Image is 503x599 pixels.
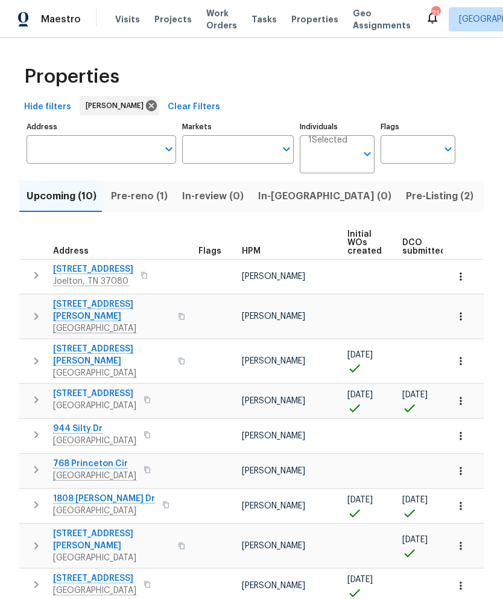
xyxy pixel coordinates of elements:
span: [PERSON_NAME] [242,397,305,405]
span: HPM [242,247,261,255]
span: Work Orders [206,7,237,31]
span: Projects [154,13,192,25]
span: Properties [291,13,338,25]
span: [DATE] [347,351,373,359]
button: Open [160,141,177,158]
div: 21 [431,7,440,19]
div: [PERSON_NAME] [80,96,159,115]
span: [DATE] [347,391,373,399]
span: [PERSON_NAME] [242,581,305,590]
span: Upcoming (10) [27,188,96,205]
span: [PERSON_NAME] [242,502,305,510]
label: Markets [182,123,294,130]
span: [GEOGRAPHIC_DATA] [53,552,171,564]
span: [STREET_ADDRESS] [53,388,136,400]
span: [PERSON_NAME] [86,100,148,112]
span: In-review (0) [182,188,244,205]
span: Flags [198,247,221,255]
span: [STREET_ADDRESS][PERSON_NAME] [53,528,171,552]
span: [PERSON_NAME] [242,467,305,475]
span: Initial WOs created [347,230,382,255]
span: [PERSON_NAME] [242,542,305,550]
span: [DATE] [402,391,428,399]
span: DCO submitted [402,239,446,255]
span: [PERSON_NAME] [242,432,305,440]
span: [DATE] [402,536,428,544]
span: [PERSON_NAME] [242,272,305,281]
span: Visits [115,13,140,25]
label: Address [27,123,176,130]
span: Properties [24,71,119,83]
span: In-[GEOGRAPHIC_DATA] (0) [258,188,391,205]
label: Individuals [300,123,375,130]
span: [PERSON_NAME] [242,312,305,321]
button: Clear Filters [163,96,225,118]
button: Open [278,141,295,158]
span: Hide filters [24,100,71,115]
button: Open [440,141,457,158]
button: Hide filters [19,96,76,118]
span: [PERSON_NAME] [242,357,305,365]
span: Pre-reno (1) [111,188,168,205]
span: [GEOGRAPHIC_DATA] [53,400,136,412]
span: Pre-Listing (2) [406,188,473,205]
span: Tasks [251,15,277,24]
label: Flags [381,123,455,130]
span: Address [53,247,89,255]
button: Open [359,146,376,162]
span: Clear Filters [168,100,220,115]
span: [DATE] [347,575,373,584]
span: [DATE] [347,496,373,504]
span: Maestro [41,13,81,25]
span: Geo Assignments [353,7,411,31]
span: [DATE] [402,496,428,504]
span: 1 Selected [308,135,347,146]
